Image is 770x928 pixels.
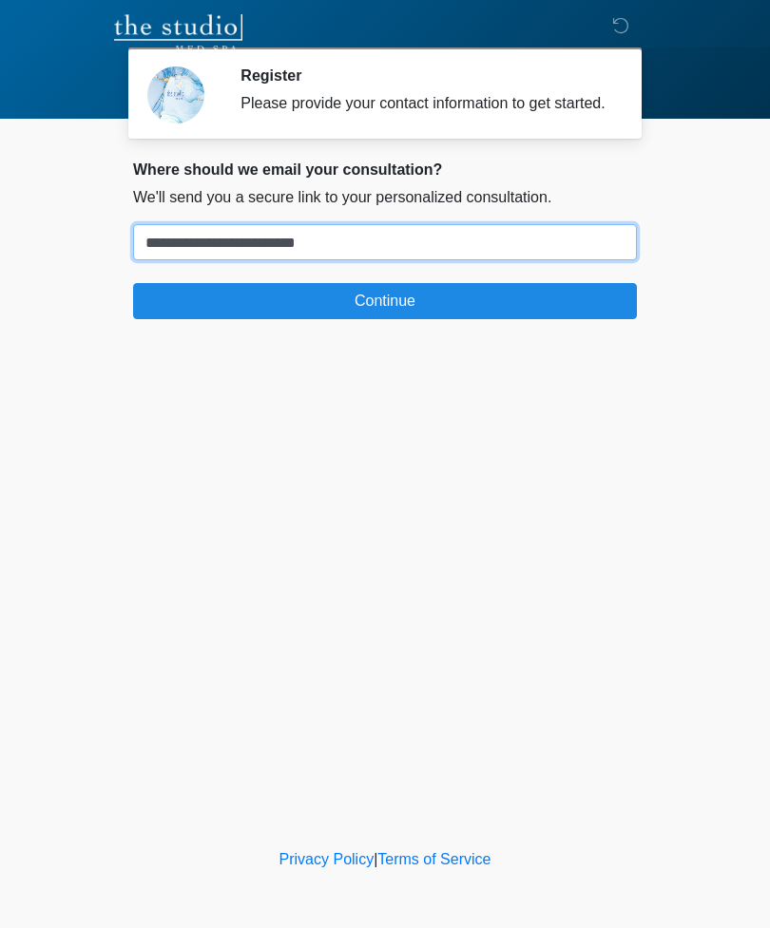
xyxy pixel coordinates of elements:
[377,851,491,867] a: Terms of Service
[279,851,375,867] a: Privacy Policy
[147,66,204,123] img: Agent Avatar
[133,161,637,179] h2: Where should we email your consultation?
[241,66,608,85] h2: Register
[133,186,637,209] p: We'll send you a secure link to your personalized consultation.
[133,283,637,319] button: Continue
[374,851,377,867] a: |
[241,92,608,115] div: Please provide your contact information to get started.
[114,14,242,52] img: The Studio Med Spa Logo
